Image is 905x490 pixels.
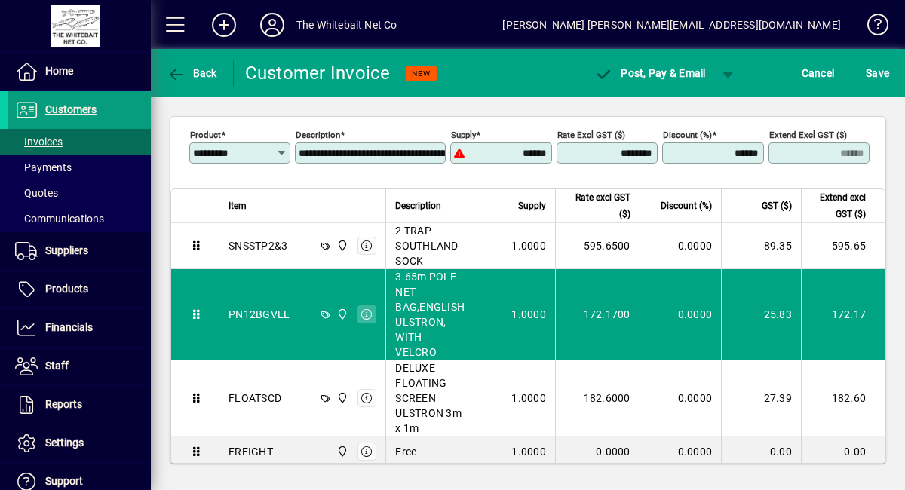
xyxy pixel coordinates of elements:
[587,60,713,87] button: Post, Pay & Email
[811,189,866,222] span: Extend excl GST ($)
[45,65,73,77] span: Home
[333,390,350,406] span: Rangiora
[190,129,221,139] mat-label: Product
[229,307,290,322] div: PN12BGVEL
[45,436,84,449] span: Settings
[8,180,151,206] a: Quotes
[511,307,546,322] span: 1.0000
[511,444,546,459] span: 1.0000
[15,161,72,173] span: Payments
[451,129,476,139] mat-label: Supply
[721,269,801,360] td: 25.83
[412,69,431,78] span: NEW
[333,306,350,323] span: Rangiora
[511,390,546,406] span: 1.0000
[200,11,248,38] button: Add
[565,189,630,222] span: Rate excl GST ($)
[762,198,792,214] span: GST ($)
[45,283,88,295] span: Products
[15,187,58,199] span: Quotes
[511,238,546,253] span: 1.0000
[8,129,151,155] a: Invoices
[248,11,296,38] button: Profile
[229,238,287,253] div: SNSSTP2&3
[229,444,273,459] div: FREIGHT
[663,129,712,139] mat-label: Discount (%)
[45,475,83,487] span: Support
[802,61,835,85] span: Cancel
[167,67,217,79] span: Back
[557,129,625,139] mat-label: Rate excl GST ($)
[621,67,627,79] span: P
[45,103,97,115] span: Customers
[866,61,889,85] span: ave
[801,269,885,360] td: 172.17
[721,360,801,436] td: 27.39
[798,60,839,87] button: Cancel
[45,360,69,372] span: Staff
[229,198,247,214] span: Item
[769,129,847,139] mat-label: Extend excl GST ($)
[565,444,630,459] div: 0.0000
[866,67,872,79] span: S
[15,213,104,225] span: Communications
[661,198,712,214] span: Discount (%)
[565,238,630,253] div: 595.6500
[395,269,465,360] span: 3.65m POLE NET BAG,ENGLISH ULSTRON, WITH VELCRO
[151,60,234,87] app-page-header-button: Back
[640,360,721,436] td: 0.0000
[8,386,151,424] a: Reports
[801,436,885,467] td: 0.00
[518,198,546,214] span: Supply
[721,223,801,269] td: 89.35
[721,436,801,467] td: 0.00
[296,13,397,37] div: The Whitebait Net Co
[801,360,885,436] td: 182.60
[229,390,281,406] div: FLOATSCD
[565,390,630,406] div: 182.6000
[8,424,151,462] a: Settings
[333,443,350,460] span: Rangiora
[8,271,151,308] a: Products
[856,3,886,52] a: Knowledge Base
[395,360,465,436] span: DELUXE FLOATING SCREEN ULSTRON 3m x 1m
[15,136,63,148] span: Invoices
[45,398,82,410] span: Reports
[8,348,151,385] a: Staff
[640,436,721,467] td: 0.0000
[163,60,221,87] button: Back
[395,444,416,459] span: Free
[565,307,630,322] div: 172.1700
[8,155,151,180] a: Payments
[8,232,151,270] a: Suppliers
[45,244,88,256] span: Suppliers
[245,61,391,85] div: Customer Invoice
[862,60,893,87] button: Save
[395,223,465,268] span: 2 TRAP SOUTHLAND SOCK
[801,223,885,269] td: 595.65
[640,269,721,360] td: 0.0000
[333,237,350,254] span: Rangiora
[640,223,721,269] td: 0.0000
[502,13,841,37] div: [PERSON_NAME] [PERSON_NAME][EMAIL_ADDRESS][DOMAIN_NAME]
[296,129,340,139] mat-label: Description
[8,206,151,231] a: Communications
[595,67,706,79] span: ost, Pay & Email
[8,309,151,347] a: Financials
[395,198,441,214] span: Description
[8,53,151,90] a: Home
[45,321,93,333] span: Financials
